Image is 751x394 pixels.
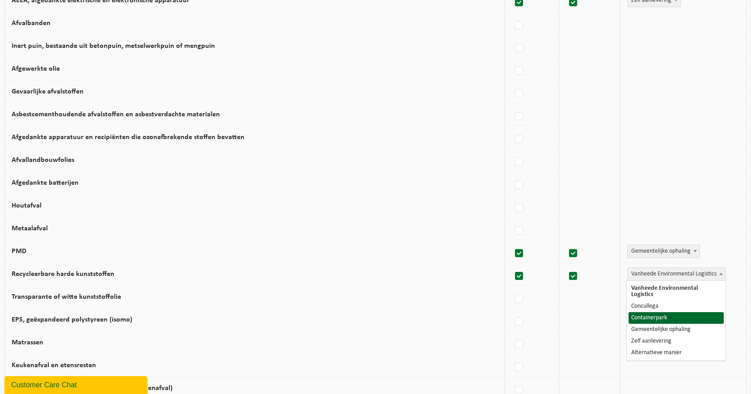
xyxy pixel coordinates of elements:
[627,245,700,258] span: Gemeentelijke ophaling
[12,111,220,118] label: Asbestcementhoudende afvalstoffen en asbestverdachte materialen
[12,65,60,72] label: Afgewerkte olie
[12,339,43,346] label: Matrassen
[628,268,726,280] span: Vanheede Environmental Logistics
[629,347,724,359] li: Alternatieve manier
[12,362,96,369] label: Keukenafval en etensresten
[629,324,724,335] li: Gemeentelijke ophaling
[629,335,724,347] li: Zelf aanlevering
[4,374,149,394] iframe: chat widget
[12,316,132,323] label: EPS, geëxpandeerd polystyreen (isomo)
[628,245,700,258] span: Gemeentelijke ophaling
[629,301,724,312] li: Concullega
[12,293,121,301] label: Transparante of witte kunststoffolie
[12,225,48,232] label: Metaalafval
[12,202,42,209] label: Houtafval
[12,42,215,50] label: Inert puin, bestaande uit betonpuin, metselwerkpuin of mengpuin
[12,271,114,278] label: Recycleerbare harde kunststoffen
[12,248,26,255] label: PMD
[12,179,79,186] label: Afgedankte batterijen
[12,88,84,95] label: Gevaarlijke afvalstoffen
[12,157,74,164] label: Afvallandbouwfolies
[629,312,724,324] li: Containerpark
[629,283,724,301] li: Vanheede Environmental Logistics
[12,134,245,141] label: Afgedankte apparatuur en recipiënten die ozonafbrekende stoffen bevatten
[627,267,726,281] span: Vanheede Environmental Logistics
[12,20,51,27] label: Afvalbanden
